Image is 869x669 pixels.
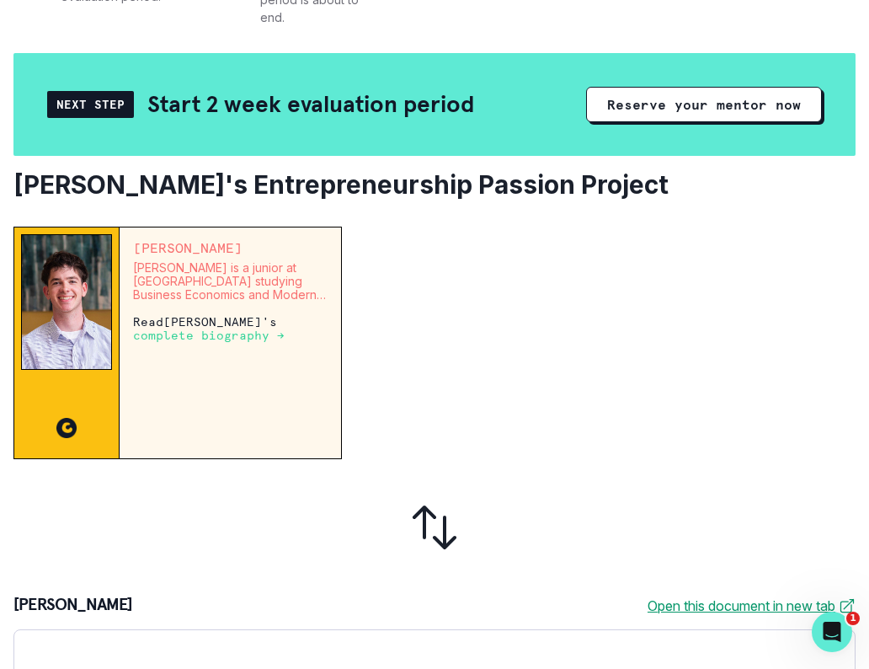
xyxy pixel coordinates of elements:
h2: Start 2 week evaluation period [147,89,474,119]
a: complete biography → [133,328,285,342]
p: [PERSON_NAME] [133,241,328,254]
img: CC image [56,418,77,438]
h2: [PERSON_NAME]'s Entrepreneurship Passion Project [13,169,856,200]
span: 1 [846,612,860,625]
div: Next Step [47,91,134,118]
iframe: Intercom live chat [812,612,852,652]
p: Read [PERSON_NAME] 's [133,315,328,342]
p: complete biography → [133,329,285,342]
p: [PERSON_NAME] [13,596,133,616]
button: Reserve your mentor now [586,87,822,122]
img: Mentor Image [21,234,112,370]
p: [PERSON_NAME] is a junior at [GEOGRAPHIC_DATA] studying Business Economics and Modern Culture and... [133,261,328,302]
a: Open this document in new tab [648,596,856,616]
